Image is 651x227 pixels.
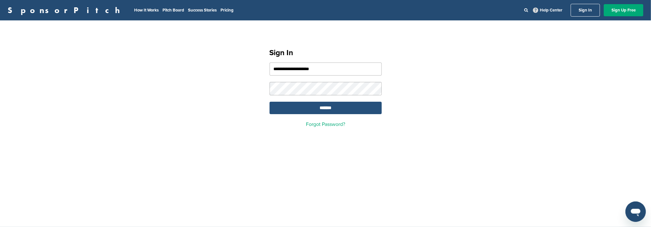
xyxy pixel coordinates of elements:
a: Success Stories [188,8,217,13]
iframe: Button to launch messaging window [626,201,646,222]
a: Sign Up Free [604,4,643,16]
a: Help Center [532,6,564,14]
h1: Sign In [270,47,382,59]
a: SponsorPitch [8,6,124,14]
a: Sign In [571,4,600,17]
a: How It Works [134,8,159,13]
a: Pitch Board [163,8,184,13]
a: Pricing [221,8,234,13]
a: Forgot Password? [306,121,345,128]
